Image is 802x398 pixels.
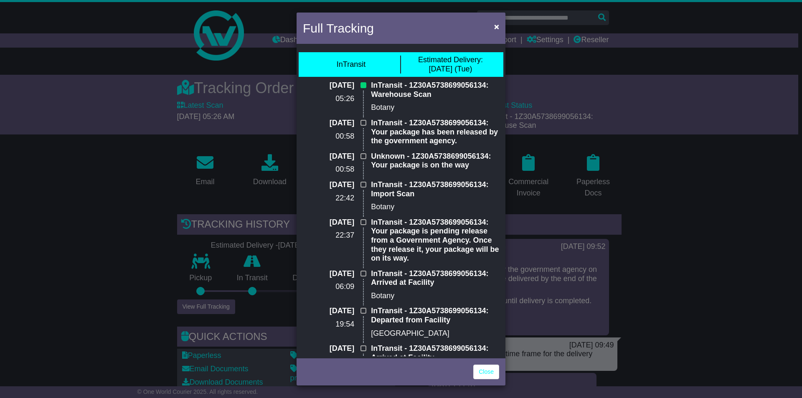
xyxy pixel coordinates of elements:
p: InTransit - 1Z30A5738699056134: Warehouse Scan [371,81,499,99]
p: InTransit - 1Z30A5738699056134: Your package has been released by the government agency. [371,119,499,146]
p: 22:42 [303,194,354,203]
p: 00:58 [303,132,354,141]
p: InTransit - 1Z30A5738699056134: Departed from Facility [371,307,499,324]
p: 19:54 [303,320,354,329]
div: [DATE] (Tue) [418,56,483,74]
h4: Full Tracking [303,19,374,38]
p: Botany [371,103,499,112]
p: InTransit - 1Z30A5738699056134: Import Scan [371,180,499,198]
p: [DATE] [303,81,354,90]
p: [DATE] [303,269,354,279]
p: 22:37 [303,231,354,240]
button: Close [490,18,503,35]
p: [DATE] [303,180,354,190]
span: Estimated Delivery: [418,56,483,64]
div: InTransit [337,60,365,69]
p: [GEOGRAPHIC_DATA] [371,329,499,338]
p: InTransit - 1Z30A5738699056134: Arrived at Facility [371,269,499,287]
p: 06:09 [303,282,354,292]
p: Botany [371,203,499,212]
p: [DATE] [303,152,354,161]
p: [DATE] [303,307,354,316]
a: Close [473,365,499,379]
p: Botany [371,292,499,301]
p: [DATE] [303,119,354,128]
p: [DATE] [303,344,354,353]
p: 05:26 [303,94,354,104]
p: Unknown - 1Z30A5738699056134: Your package is on the way [371,152,499,170]
p: InTransit - 1Z30A5738699056134: Your package is pending release from a Government Agency. Once th... [371,218,499,263]
p: [DATE] [303,218,354,227]
span: × [494,22,499,31]
p: 00:58 [303,165,354,174]
p: InTransit - 1Z30A5738699056134: Arrived at Facility [371,344,499,362]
